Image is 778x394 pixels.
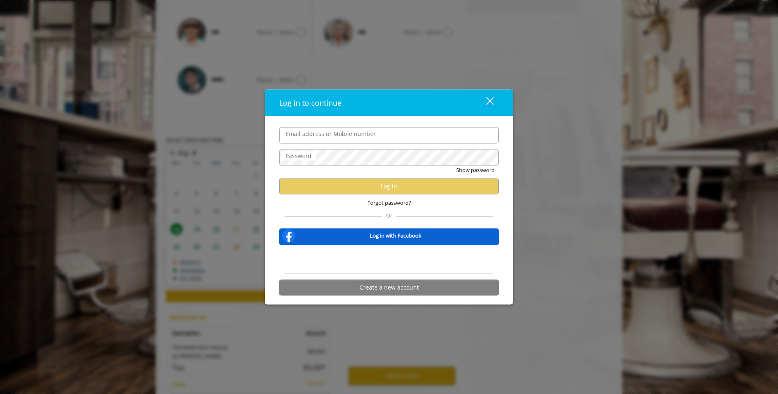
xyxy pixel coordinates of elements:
[370,231,421,240] b: Log in with Facebook
[279,127,499,143] input: Email address or Mobile number
[279,149,499,165] input: Password
[281,151,316,160] label: Password
[382,211,396,219] span: Or
[279,178,499,194] button: Log in
[456,165,495,174] button: Show password
[281,129,380,138] label: Email address or Mobile number
[477,97,493,109] div: close dialog
[280,227,297,244] img: facebook-logo
[471,94,499,111] button: close dialog
[344,250,434,268] iframe: Sign in with Google Button
[279,97,342,107] span: Log in to continue
[279,279,499,295] button: Create a new account
[367,198,411,207] span: Forgot password?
